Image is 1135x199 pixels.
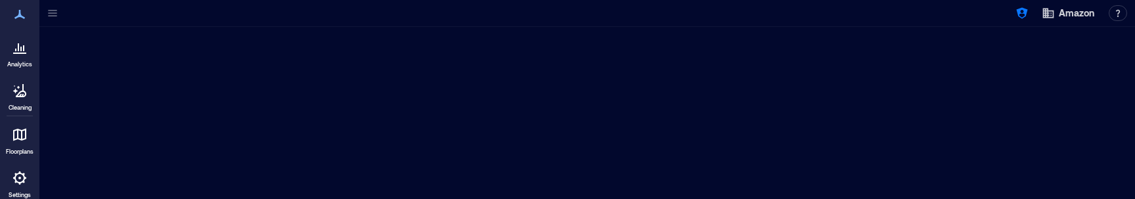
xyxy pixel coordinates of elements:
p: Floorplans [6,148,33,156]
a: Analytics [3,32,36,72]
button: Amazon [1038,3,1098,24]
span: Amazon [1059,7,1094,20]
a: Cleaning [3,75,36,116]
p: Cleaning [9,104,32,112]
p: Analytics [7,60,32,68]
a: Floorplans [2,119,37,160]
p: Settings [9,191,31,199]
